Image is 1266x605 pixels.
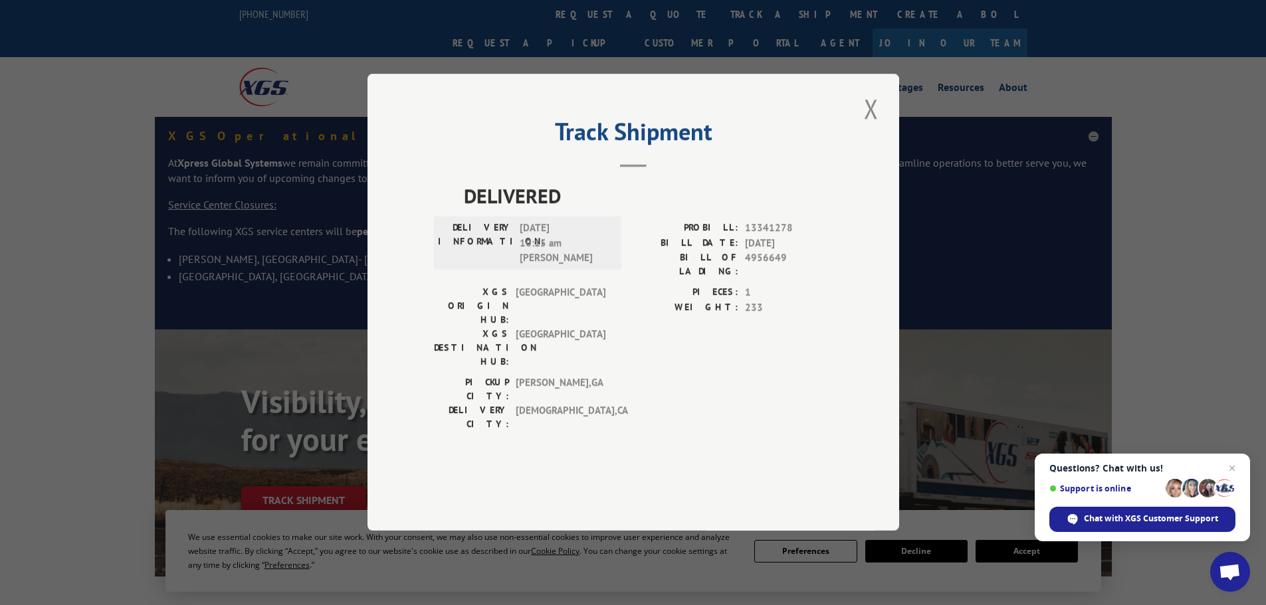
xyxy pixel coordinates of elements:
label: PROBILL: [633,221,738,236]
span: Chat with XGS Customer Support [1049,507,1235,532]
label: XGS DESTINATION HUB: [434,327,509,369]
label: WEIGHT: [633,300,738,315]
label: BILL DATE: [633,236,738,251]
label: DELIVERY CITY: [434,404,509,432]
span: 233 [745,300,833,315]
span: DELIVERED [464,181,833,211]
span: [PERSON_NAME] , GA [516,376,605,404]
span: [DATE] [745,236,833,251]
span: Chat with XGS Customer Support [1084,513,1218,525]
span: [GEOGRAPHIC_DATA] [516,327,605,369]
span: 13341278 [745,221,833,236]
h2: Track Shipment [434,122,833,147]
span: [DEMOGRAPHIC_DATA] , CA [516,404,605,432]
span: Questions? Chat with us! [1049,463,1235,474]
span: [GEOGRAPHIC_DATA] [516,286,605,327]
label: DELIVERY INFORMATION: [438,221,513,266]
span: 1 [745,286,833,301]
label: BILL OF LADING: [633,251,738,279]
a: Open chat [1210,552,1250,592]
span: 4956649 [745,251,833,279]
button: Close modal [860,90,883,127]
span: Support is online [1049,483,1161,493]
label: XGS ORIGIN HUB: [434,286,509,327]
label: PICKUP CITY: [434,376,509,404]
span: [DATE] 10:15 am [PERSON_NAME] [520,221,609,266]
label: PIECES: [633,286,738,301]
